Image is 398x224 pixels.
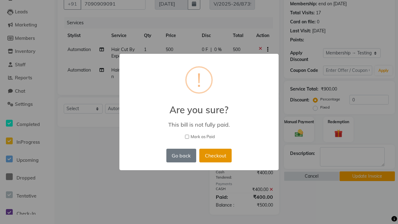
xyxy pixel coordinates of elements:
span: Mark as Paid [191,134,215,140]
button: Go back [166,149,196,162]
button: Checkout [199,149,232,162]
div: This bill is not fully paid. [128,121,270,128]
div: ! [197,68,201,92]
input: Mark as Paid [185,135,189,139]
h2: Are you sure? [119,97,279,115]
